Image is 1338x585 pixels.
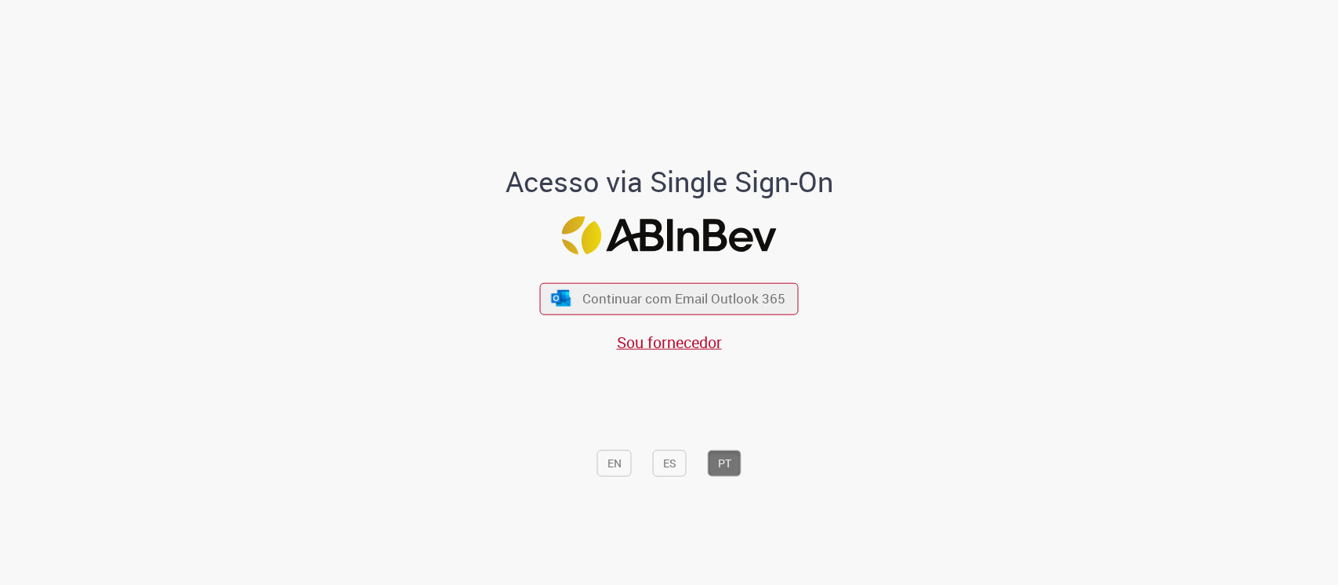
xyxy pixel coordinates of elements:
[562,216,777,254] img: Logo ABInBev
[451,166,887,198] h1: Acesso via Single Sign-On
[540,282,799,314] button: ícone Azure/Microsoft 360 Continuar com Email Outlook 365
[708,449,742,476] button: PT
[582,289,785,307] span: Continuar com Email Outlook 365
[597,449,632,476] button: EN
[617,331,722,352] a: Sou fornecedor
[549,290,571,307] img: ícone Azure/Microsoft 360
[653,449,687,476] button: ES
